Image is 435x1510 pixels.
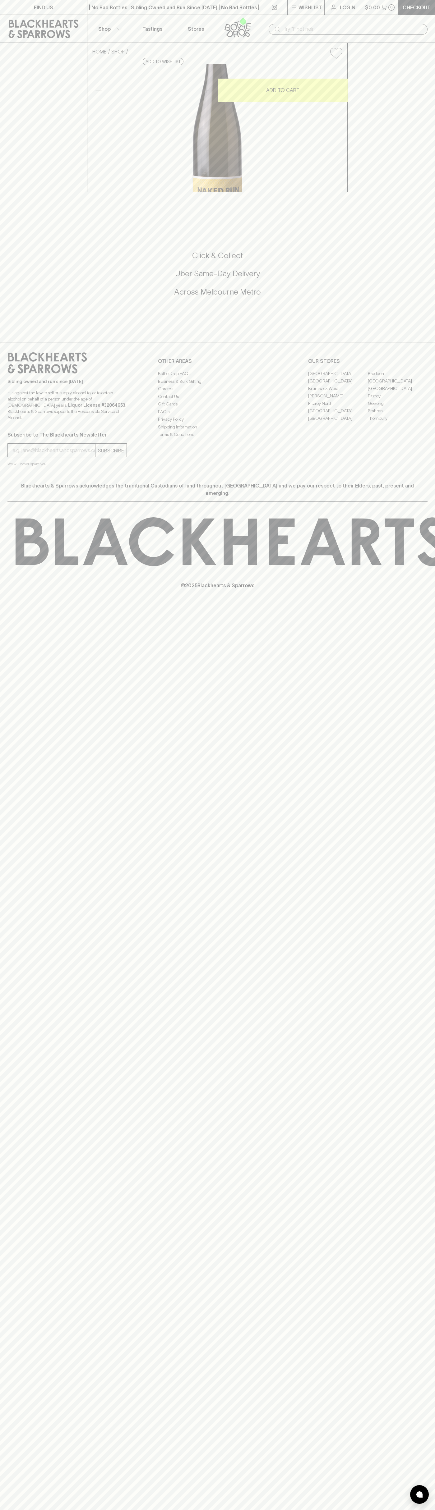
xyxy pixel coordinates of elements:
[87,15,131,43] button: Shop
[188,25,204,33] p: Stores
[340,4,355,11] p: Login
[328,45,345,61] button: Add to wishlist
[7,287,428,297] h5: Across Melbourne Metro
[111,49,125,54] a: SHOP
[368,385,428,392] a: [GEOGRAPHIC_DATA]
[308,392,368,400] a: [PERSON_NAME]
[308,357,428,365] p: OUR STORES
[158,423,277,431] a: Shipping Information
[368,400,428,407] a: Geelong
[68,403,125,408] strong: Liquor License #32064953
[98,25,111,33] p: Shop
[7,461,127,467] p: We will never spam you
[158,385,277,393] a: Careers
[7,268,428,279] h5: Uber Same-Day Delivery
[158,357,277,365] p: OTHER AREAS
[308,385,368,392] a: Brunswick West
[131,15,174,43] a: Tastings
[95,444,127,457] button: SUBSCRIBE
[218,79,348,102] button: ADD TO CART
[308,377,368,385] a: [GEOGRAPHIC_DATA]
[92,49,107,54] a: HOME
[390,6,393,9] p: 0
[7,431,127,438] p: Subscribe to The Blackhearts Newsletter
[368,407,428,414] a: Prahran
[174,15,218,43] a: Stores
[158,400,277,408] a: Gift Cards
[158,393,277,400] a: Contact Us
[365,4,380,11] p: $0.00
[158,370,277,377] a: Bottle Drop FAQ's
[308,400,368,407] a: Fitzroy North
[7,226,428,330] div: Call to action block
[7,390,127,421] p: It is against the law to sell or supply alcohol to, or to obtain alcohol on behalf of a person un...
[266,86,299,94] p: ADD TO CART
[7,250,428,261] h5: Click & Collect
[403,4,431,11] p: Checkout
[368,392,428,400] a: Fitzroy
[143,58,183,65] button: Add to wishlist
[368,414,428,422] a: Thornbury
[298,4,322,11] p: Wishlist
[284,24,423,34] input: Try "Pinot noir"
[158,431,277,438] a: Terms & Conditions
[416,1491,423,1498] img: bubble-icon
[98,447,124,454] p: SUBSCRIBE
[368,377,428,385] a: [GEOGRAPHIC_DATA]
[158,408,277,415] a: FAQ's
[7,378,127,385] p: Sibling owned and run since [DATE]
[308,370,368,377] a: [GEOGRAPHIC_DATA]
[142,25,162,33] p: Tastings
[158,377,277,385] a: Business & Bulk Gifting
[12,482,423,497] p: Blackhearts & Sparrows acknowledges the traditional Custodians of land throughout [GEOGRAPHIC_DAT...
[158,416,277,423] a: Privacy Policy
[87,64,347,192] img: 37708.png
[368,370,428,377] a: Braddon
[12,446,95,455] input: e.g. jane@blackheartsandsparrows.com.au
[34,4,53,11] p: FIND US
[308,407,368,414] a: [GEOGRAPHIC_DATA]
[308,414,368,422] a: [GEOGRAPHIC_DATA]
